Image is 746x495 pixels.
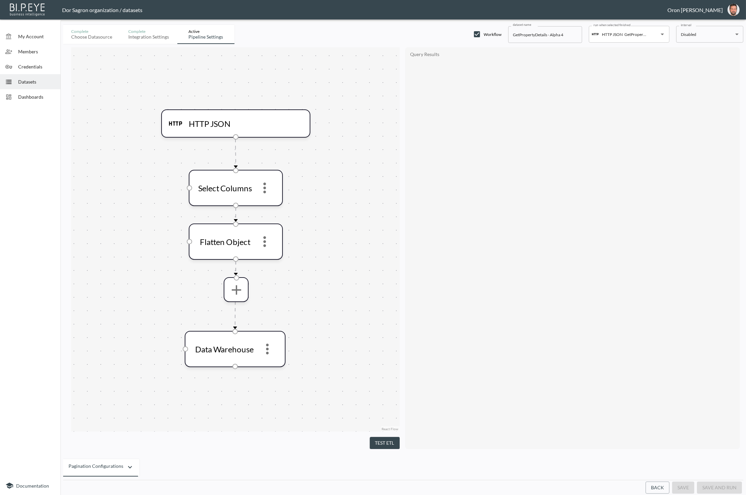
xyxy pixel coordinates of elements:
[602,32,623,37] p: HTTP JSON
[235,139,236,168] g: Edge from dataset-integration to 0
[723,2,744,18] button: oron@bipeye.com
[189,29,223,34] div: Active
[592,31,599,38] img: http icon
[408,51,737,57] div: Query Results
[18,63,55,70] span: Credentials
[18,93,55,100] span: Dashboards
[189,34,223,40] div: Pipeline settings
[681,23,692,27] label: interval
[62,7,667,13] div: Dor Sagron organization / datasets
[667,7,723,13] div: Oron [PERSON_NAME]
[484,32,501,37] span: Workflow
[370,437,400,449] button: Test ETL
[18,33,55,40] span: My Account
[196,183,254,193] div: Select Columns
[18,48,55,55] span: Members
[513,22,531,27] label: dataset name
[646,482,669,494] button: Back
[254,231,275,252] button: more
[69,463,123,473] div: Pagination configurations
[225,279,247,300] button: more
[5,482,55,490] a: Documentation
[129,34,169,40] div: Integration settings
[18,78,55,85] span: Datasets
[8,2,47,17] img: bipeye-logo
[681,31,733,38] div: Disabled
[71,29,112,34] div: Complete
[169,117,182,130] img: http icon
[16,483,49,489] span: Documentation
[254,177,275,199] button: more
[658,30,667,39] button: Open
[192,344,257,354] div: Data Warehouse
[196,237,254,247] div: Flatten Object
[189,118,230,129] p: HTTP JSON
[728,4,740,16] img: f7df4f0b1e237398fe25aedd0497c453
[129,29,169,34] div: Complete
[623,29,648,40] input: Select dataset
[257,338,278,360] button: more
[71,34,112,40] div: Choose datasource
[594,23,630,27] label: run when selected finished
[382,427,399,431] a: React Flow attribution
